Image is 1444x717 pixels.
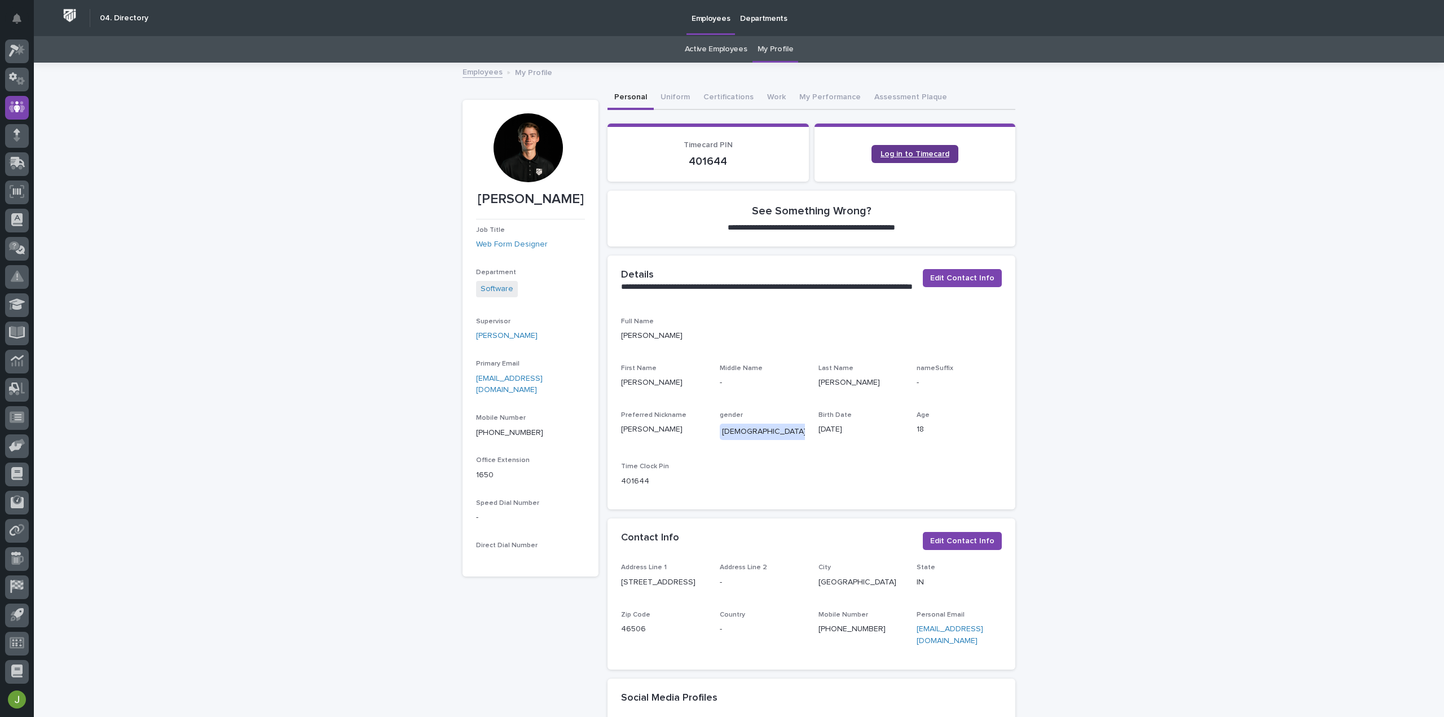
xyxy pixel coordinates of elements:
[720,623,805,635] p: -
[818,365,853,372] span: Last Name
[917,612,965,618] span: Personal Email
[720,577,805,588] p: -
[621,377,706,389] p: [PERSON_NAME]
[515,65,552,78] p: My Profile
[684,141,733,149] span: Timecard PIN
[621,564,667,571] span: Address Line 1
[697,86,760,110] button: Certifications
[818,625,886,633] a: [PHONE_NUMBER]
[818,564,831,571] span: City
[607,86,654,110] button: Personal
[720,412,743,419] span: gender
[621,269,654,281] h2: Details
[881,150,949,158] span: Log in to Timecard
[463,65,503,78] a: Employees
[476,318,510,325] span: Supervisor
[720,377,805,389] p: -
[917,564,935,571] span: State
[621,532,679,544] h2: Contact Info
[476,375,543,394] a: [EMAIL_ADDRESS][DOMAIN_NAME]
[685,36,747,63] a: Active Employees
[930,535,994,547] span: Edit Contact Info
[752,204,871,218] h2: See Something Wrong?
[476,415,526,421] span: Mobile Number
[476,457,530,464] span: Office Extension
[476,269,516,276] span: Department
[621,612,650,618] span: Zip Code
[720,612,745,618] span: Country
[621,424,706,436] p: [PERSON_NAME]
[871,145,958,163] a: Log in to Timecard
[476,429,543,437] a: [PHONE_NUMBER]
[621,155,795,168] p: 401644
[917,424,1002,436] p: 18
[917,625,983,645] a: [EMAIL_ADDRESS][DOMAIN_NAME]
[621,330,1002,342] p: [PERSON_NAME]
[476,542,538,549] span: Direct Dial Number
[5,7,29,30] button: Notifications
[476,330,538,342] a: [PERSON_NAME]
[14,14,29,32] div: Notifications
[621,577,706,588] p: [STREET_ADDRESS]
[917,377,1002,389] p: -
[476,239,548,250] a: Web Form Designer
[654,86,697,110] button: Uniform
[621,463,669,470] span: Time Clock Pin
[621,365,657,372] span: First Name
[917,577,1002,588] p: IN
[818,377,904,389] p: [PERSON_NAME]
[923,532,1002,550] button: Edit Contact Info
[100,14,148,23] h2: 04. Directory
[923,269,1002,287] button: Edit Contact Info
[621,692,717,705] h2: Social Media Profiles
[621,623,706,635] p: 46506
[917,365,953,372] span: nameSuffix
[818,412,852,419] span: Birth Date
[59,5,80,26] img: Workspace Logo
[621,476,706,487] p: 401644
[476,227,505,234] span: Job Title
[481,283,513,295] a: Software
[868,86,954,110] button: Assessment Plaque
[793,86,868,110] button: My Performance
[818,577,904,588] p: [GEOGRAPHIC_DATA]
[476,360,520,367] span: Primary Email
[760,86,793,110] button: Work
[818,612,868,618] span: Mobile Number
[758,36,794,63] a: My Profile
[720,365,763,372] span: Middle Name
[818,424,904,436] p: [DATE]
[720,424,808,440] div: [DEMOGRAPHIC_DATA]
[621,412,686,419] span: Preferred Nickname
[5,688,29,711] button: users-avatar
[476,469,585,481] p: 1650
[476,512,585,524] p: -
[621,318,654,325] span: Full Name
[917,412,930,419] span: Age
[476,191,585,208] p: [PERSON_NAME]
[476,500,539,507] span: Speed Dial Number
[720,564,767,571] span: Address Line 2
[930,272,994,284] span: Edit Contact Info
